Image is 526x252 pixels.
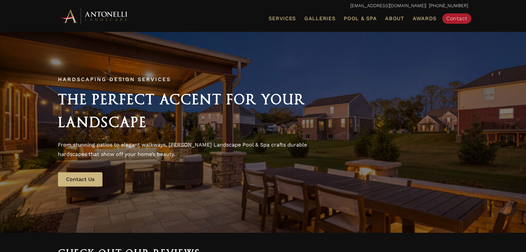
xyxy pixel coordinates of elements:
a: Contact [442,13,471,24]
a: Services [266,14,298,23]
span: Contact Us [66,176,94,182]
a: Pool & Spa [341,14,379,23]
span: About [385,16,404,21]
img: Antonelli Horizontal Logo [58,7,130,25]
a: About [382,14,407,23]
span: Pool & Spa [344,15,377,21]
span: Hardscaping Design Services [58,76,171,82]
a: [EMAIL_ADDRESS][DOMAIN_NAME] [350,3,425,8]
p: | [PHONE_NUMBER] [58,2,468,10]
span: Galleries [304,15,335,21]
a: Contact Us [58,172,103,187]
span: Awards [413,15,436,21]
span: Contact [446,15,467,21]
a: Galleries [302,14,338,23]
span: Services [269,16,296,21]
span: The Perfect Accent for Your Landscape [58,91,305,130]
span: From stunning patios to elegant walkways, [PERSON_NAME] Landscape Pool & Spa crafts durable hards... [58,142,307,158]
a: Awards [410,14,439,23]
